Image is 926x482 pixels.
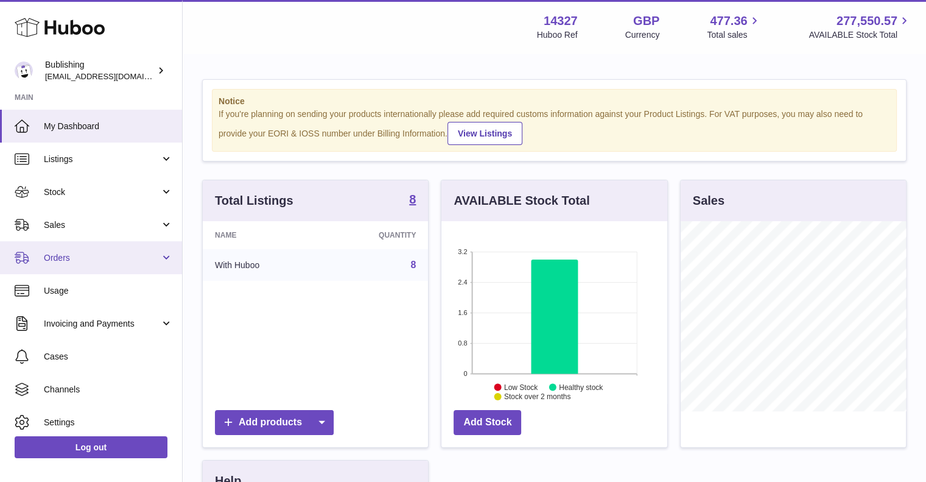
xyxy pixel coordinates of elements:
[15,62,33,80] img: jam@bublishing.com
[633,13,659,29] strong: GBP
[44,252,160,264] span: Orders
[458,339,468,347] text: 0.8
[45,71,179,81] span: [EMAIL_ADDRESS][DOMAIN_NAME]
[44,417,173,428] span: Settings
[203,221,321,249] th: Name
[454,193,589,209] h3: AVAILABLE Stock Total
[808,13,911,41] a: 277,550.57 AVAILABLE Stock Total
[707,29,761,41] span: Total sales
[44,154,160,165] span: Listings
[44,186,160,198] span: Stock
[15,436,167,458] a: Log out
[219,96,890,107] strong: Notice
[44,219,160,231] span: Sales
[44,285,173,297] span: Usage
[409,193,416,208] a: 8
[44,121,173,132] span: My Dashboard
[44,318,160,330] span: Invoicing and Payments
[321,221,428,249] th: Quantity
[537,29,578,41] div: Huboo Ref
[559,383,603,391] text: Healthy stock
[215,193,293,209] h3: Total Listings
[458,278,468,286] text: 2.4
[458,248,468,255] text: 3.2
[625,29,660,41] div: Currency
[45,59,155,82] div: Bublishing
[219,108,890,145] div: If you're planning on sending your products internationally please add required customs informati...
[215,410,334,435] a: Add products
[454,410,521,435] a: Add Stock
[693,193,724,209] h3: Sales
[44,351,173,363] span: Cases
[544,13,578,29] strong: 14327
[410,260,416,270] a: 8
[203,249,321,281] td: With Huboo
[447,122,522,145] a: View Listings
[464,370,468,377] text: 0
[44,384,173,395] span: Channels
[707,13,761,41] a: 477.36 Total sales
[710,13,747,29] span: 477.36
[504,392,570,401] text: Stock over 2 months
[837,13,897,29] span: 277,550.57
[504,383,538,391] text: Low Stock
[409,193,416,205] strong: 8
[808,29,911,41] span: AVAILABLE Stock Total
[458,309,468,316] text: 1.6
